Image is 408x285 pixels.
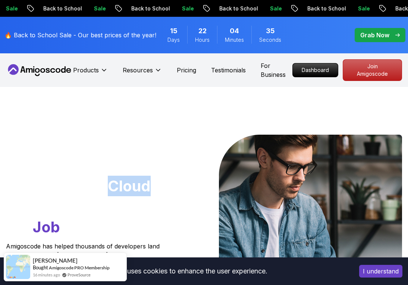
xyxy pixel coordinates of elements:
[123,66,162,81] button: Resources
[208,5,259,12] p: Back to School
[120,5,171,12] p: Back to School
[225,36,244,44] span: Minutes
[171,5,195,12] p: Sale
[123,66,153,75] p: Resources
[33,264,48,270] span: Bought
[49,265,110,270] a: Amigoscode PRO Membership
[211,66,246,75] a: Testimonials
[32,5,83,12] p: Back to School
[293,63,338,77] p: Dashboard
[73,66,99,75] p: Products
[170,26,178,36] span: 15 Days
[68,272,91,278] a: ProveSource
[359,265,402,278] button: Accept cookies
[33,218,60,236] span: Job
[360,31,389,40] p: Grab Now
[6,255,30,279] img: provesource social proof notification image
[198,26,207,36] span: 22 Hours
[33,257,78,264] span: [PERSON_NAME]
[292,63,338,77] a: Dashboard
[167,36,180,44] span: Days
[347,5,371,12] p: Sale
[343,60,402,81] p: Join Amigoscode
[296,5,347,12] p: Back to School
[73,66,108,81] button: Products
[4,31,156,40] p: 🔥 Back to School Sale - Our best prices of the year!
[83,5,107,12] p: Sale
[6,135,164,237] h1: Go From Learning to Hired: Master Java, Spring Boot & Cloud Skills That Get You the
[6,263,348,279] div: This website uses cookies to enhance the user experience.
[261,61,292,79] a: For Business
[33,272,60,278] span: 16 minutes ago
[343,59,402,81] a: Join Amigoscode
[259,5,283,12] p: Sale
[259,36,281,44] span: Seconds
[195,36,210,44] span: Hours
[177,66,196,75] a: Pricing
[266,26,275,36] span: 35 Seconds
[230,26,239,36] span: 4 Minutes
